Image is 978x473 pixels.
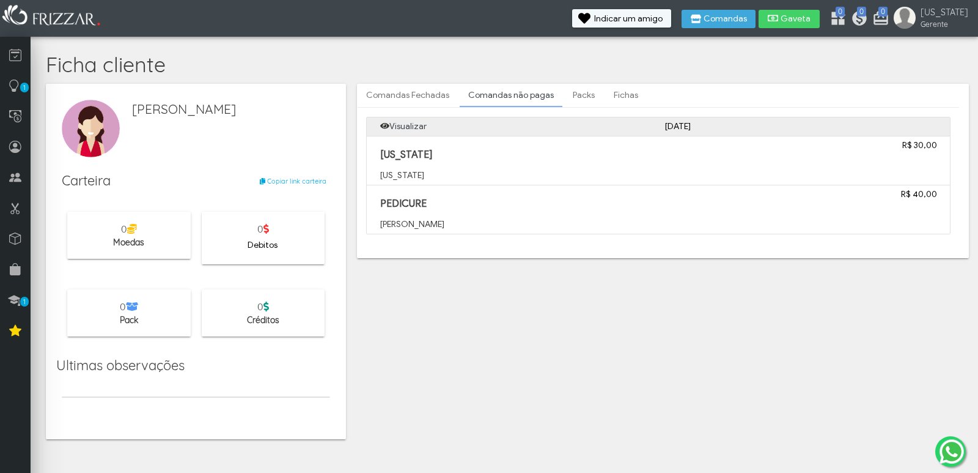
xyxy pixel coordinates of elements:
a: Comandas Fechadas [358,85,458,106]
span: Gerente [921,19,968,30]
button: Copiar link carteira [256,173,331,189]
h4: Ficha cliente [46,53,969,76]
button: Gaveta [759,10,820,28]
span: 0 [836,7,845,17]
span: Debitos [248,236,278,255]
span: Copiar link carteira [267,177,326,185]
span: 0 [257,300,269,313]
button: Comandas [682,10,756,28]
strong: R$ 30,00 [902,140,937,151]
span: 0 [257,223,269,235]
a: 0 [872,10,884,31]
span: Créditos [247,315,279,326]
span: 0 [878,7,888,17]
a: Comandas não pagas [460,85,562,106]
a: Fichas [605,85,647,106]
span: 1 [20,297,29,307]
img: whatsapp.png [937,437,966,466]
a: [US_STATE] Gerente [894,7,972,32]
span: Moedas [113,237,144,248]
div: [DATE] [658,121,944,133]
span: 0 [120,300,138,313]
span: Indicar um amigo [594,15,663,23]
p: [US_STATE] [380,149,795,162]
a: 0 [851,10,863,31]
p: [US_STATE] [380,169,795,182]
span: Comandas [704,15,747,23]
p: [PERSON_NAME] [380,218,795,231]
a: R$ 30,00 [902,140,937,152]
span: [PERSON_NAME] [132,100,330,119]
span: [US_STATE] [921,6,968,19]
a: Visualizar [389,121,427,132]
h1: Carteira [62,173,330,188]
strong: R$ 40,00 [901,189,937,199]
button: Debitos [239,236,286,255]
span: 1 [20,83,29,92]
h1: Ultimas observações [56,358,185,373]
span: 0 [857,7,866,17]
button: Indicar um amigo [572,9,671,28]
a: Packs [564,85,603,106]
span: Gaveta [781,15,811,23]
span: 0 [121,223,137,235]
span: Pack [120,315,138,326]
a: 0 [829,10,842,31]
a: R$ 40,00 [901,188,937,201]
p: PEDICURE [380,198,795,210]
